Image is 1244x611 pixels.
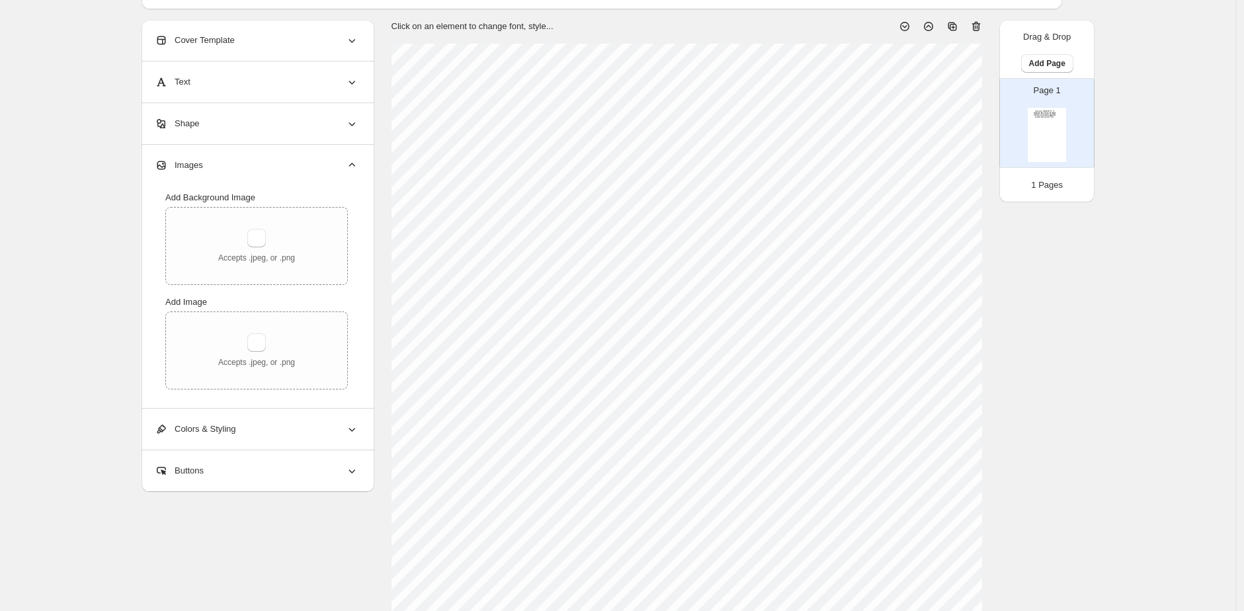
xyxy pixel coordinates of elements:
[155,34,235,47] span: Cover Template
[1023,30,1071,44] p: Drag & Drop
[392,20,554,33] p: Click on an element to change font, style...
[218,253,295,263] p: Accepts .jpeg, or .png
[999,78,1095,168] div: Page 1cover page
[165,192,255,202] span: Add Background Image
[1034,84,1061,97] p: Page 1
[155,464,204,477] span: Buttons
[155,117,200,130] span: Shape
[1028,108,1066,162] img: cover page
[155,75,190,89] span: Text
[1029,58,1065,69] span: Add Page
[1031,179,1063,192] p: 1 Pages
[155,423,235,436] span: Colors & Styling
[165,297,207,307] span: Add Image
[218,357,295,368] p: Accepts .jpeg, or .png
[155,159,203,172] span: Images
[1021,54,1073,73] button: Add Page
